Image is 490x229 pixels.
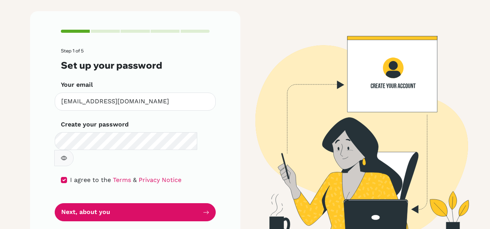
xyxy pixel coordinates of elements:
[133,176,137,184] span: &
[61,48,84,54] span: Step 1 of 5
[139,176,181,184] a: Privacy Notice
[61,120,129,129] label: Create your password
[61,60,210,71] h3: Set up your password
[61,80,93,89] label: Your email
[55,203,216,221] button: Next, about you
[113,176,131,184] a: Terms
[55,93,216,111] input: Insert your email*
[70,176,111,184] span: I agree to the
